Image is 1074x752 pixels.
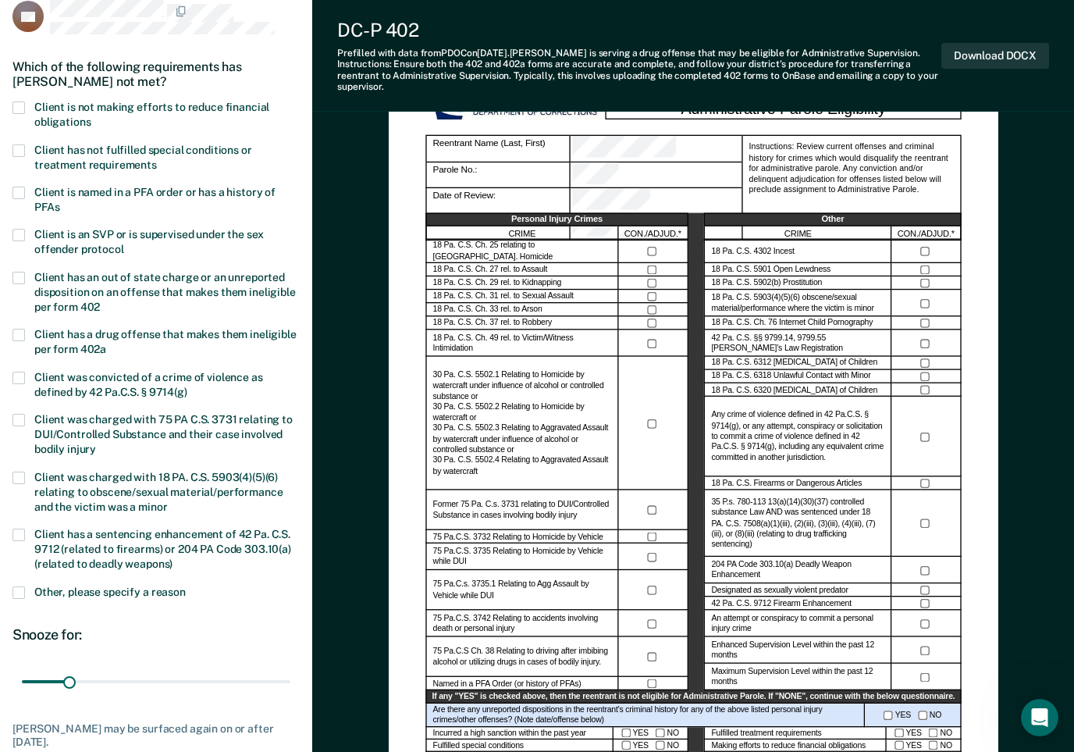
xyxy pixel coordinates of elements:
[34,528,291,570] span: Client has a sentencing enhancement of 42 Pa. C.S. 9712 (related to firearms) or 204 PA Code 303....
[34,328,297,355] span: Client has a drug offense that makes them ineligible per form 402a
[432,370,611,477] label: 30 Pa. C.S. 5502.1 Relating to Homicide by watercraft under influence of alcohol or controlled su...
[34,186,276,213] span: Client is named in a PFA order or has a history of PFAs
[337,48,941,93] div: Prefilled with data from PDOC on [DATE] . [PERSON_NAME] is serving a drug offense that may be eli...
[432,319,551,330] label: 18 Pa. C.S. Ch. 37 rel. to Robbery
[34,144,252,171] span: Client has not fulfilled special conditions or treatment requirements
[432,278,561,289] label: 18 Pa. C.S. Ch. 29 rel. to Kidnapping
[886,740,961,752] div: YES NO
[432,679,581,690] label: Named in a PFA Order (or history of PFAs)
[886,727,961,740] div: YES NO
[711,247,794,258] label: 18 Pa. C.S. 4302 Incest
[570,189,741,215] div: Date of Review:
[337,19,941,41] div: DC-P 402
[711,479,862,490] label: 18 Pa. C.S. Firearms or Dangerous Articles
[425,213,688,226] div: Personal Injury Crimes
[12,47,300,102] div: Which of the following requirements has [PERSON_NAME] not met?
[432,265,547,276] label: 18 Pa. C.S. Ch. 27 rel. to Assault
[34,101,269,128] span: Client is not making efforts to reduce financial obligations
[711,358,877,369] label: 18 Pa. C.S. 6312 [MEDICAL_DATA] of Children
[711,614,884,635] label: An attempt or conspiracy to commit a personal injury crime
[711,411,884,464] label: Any crime of violence defined in 42 Pa.C.S. § 9714(g), or any attempt, conspiracy or solicitation...
[711,293,884,314] label: 18 Pa. C.S. 5903(4)(5)(6) obscene/sexual material/performance where the victim is minor
[12,626,300,643] div: Snooze for:
[711,372,870,383] label: 18 Pa. C.S. 6318 Unlawful Contact with Minor
[425,704,865,727] div: Are there any unreported dispositions in the reentrant's criminal history for any of the above li...
[704,213,961,226] div: Other
[425,227,618,241] div: CRIME
[432,580,611,601] label: 75 Pa.C.s. 3735.1 Relating to Agg Assault by Vehicle while DUI
[432,333,611,354] label: 18 Pa. C.S. Ch. 49 rel. to Victim/Witness Intimidation
[711,385,877,396] label: 18 Pa. C.S. 6320 [MEDICAL_DATA] of Children
[891,227,961,241] div: CON./ADJUD.*
[432,291,573,302] label: 18 Pa. C.S. Ch. 31 rel. to Sexual Assault
[1021,699,1058,736] iframe: Intercom live chat
[711,667,884,688] label: Maximum Supervision Level within the past 12 months
[34,586,186,598] span: Other, please specify a reason
[34,413,293,455] span: Client was charged with 75 PA C.S. 3731 relating to DUI/Controlled Substance and their case invol...
[432,241,611,262] label: 18 Pa. C.S. Ch. 25 relating to [GEOGRAPHIC_DATA]. Homicide
[711,497,884,551] label: 35 P.s. 780-113 13(a)(14)(30)(37) controlled substance Law AND was sentenced under 18 PA. C.S. 75...
[711,333,884,354] label: 42 Pa. C.S. §§ 9799.14, 9799.55 [PERSON_NAME]’s Law Registration
[432,305,542,316] label: 18 Pa. C.S. Ch. 33 rel. to Arson
[711,319,873,330] label: 18 Pa. C.S. Ch. 76 Internet Child Pornography
[613,727,688,740] div: YES NO
[425,691,961,704] div: If any "YES" is checked above, then the reentrant is not eligible for Administrative Parole. If "...
[711,278,822,289] label: 18 Pa. C.S. 5902(b) Prostitution
[711,265,830,276] label: 18 Pa. C.S. 5901 Open Lewdness
[570,162,741,188] div: Parole No.:
[704,227,891,241] div: CRIME
[865,704,962,727] div: YES NO
[425,189,570,215] div: Date of Review:
[425,740,613,752] div: Fulfilled special conditions
[704,740,886,752] div: Making efforts to reduce financial obligations
[711,586,848,597] label: Designated as sexually violent predator
[711,560,884,581] label: 204 PA Code 303.10(a) Deadly Weapon Enhancement
[941,43,1049,69] button: Download DOCX
[432,614,611,635] label: 75 Pa.C.S. 3742 Relating to accidents involving death or personal injury
[34,471,283,513] span: Client was charged with 18 PA. C.S. 5903(4)(5)(6) relating to obscene/sexual material/performance...
[570,135,741,162] div: Reentrant Name (Last, First)
[432,500,611,521] label: Former 75 Pa. C.s. 3731 relating to DUI/Controlled Substance in cases involving bodily injury
[711,640,884,661] label: Enhanced Supervision Level within the past 12 months
[432,547,611,568] label: 75 Pa.C.S. 3735 Relating to Homicide by Vehicle while DUI
[425,727,613,740] div: Incurred a high sanction within the past year
[711,599,852,610] label: 42 Pa. C.S. 9712 Firearm Enhancement
[34,271,296,313] span: Client has an out of state charge or an unreported disposition on an offense that makes them inel...
[741,135,961,241] div: Instructions: Review current offenses and criminal history for crimes which would disqualify the ...
[618,227,688,241] div: CON./ADJUD.*
[432,647,611,668] label: 75 Pa.C.S Ch. 38 Relating to driving after imbibing alcohol or utilizing drugs in cases of bodily...
[34,371,263,398] span: Client was convicted of a crime of violence as defined by 42 Pa.C.S. § 9714(g)
[613,740,688,752] div: YES NO
[425,135,570,162] div: Reentrant Name (Last, First)
[704,727,886,740] div: Fulfilled treatment requirements
[432,532,603,543] label: 75 Pa.C.S. 3732 Relating to Homicide by Vehicle
[12,722,300,749] div: [PERSON_NAME] may be surfaced again on or after [DATE].
[425,162,570,188] div: Parole No.:
[34,228,263,255] span: Client is an SVP or is supervised under the sex offender protocol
